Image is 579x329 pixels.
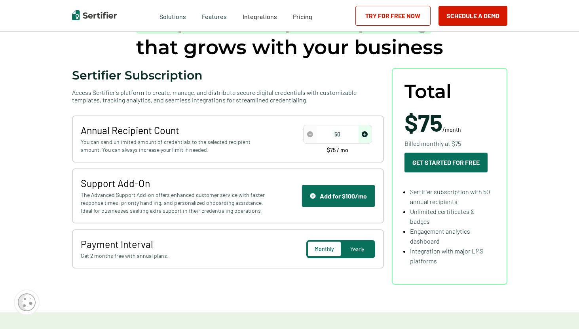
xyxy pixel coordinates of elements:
span: / [404,110,461,134]
h1: that grows with your business [136,9,443,60]
span: Integration with major LMS platforms [410,247,483,265]
span: decrease number [304,126,317,143]
img: Sertifier | Digital Credentialing Platform [72,10,117,20]
span: Integrations [243,13,277,20]
img: Increase Icon [362,131,368,137]
span: Solutions [159,11,186,21]
a: Integrations [243,11,277,21]
span: Access Sertifier’s platform to create, manage, and distribute secure digital credentials with cus... [72,89,384,104]
img: Support Icon [310,193,316,199]
iframe: Chat Widget [539,291,579,329]
button: Get Started For Free [404,153,488,172]
span: Yearly [350,246,364,252]
span: month [445,126,461,133]
img: Cookie Popup Icon [18,293,36,311]
span: You can send unlimited amount of credentials to the selected recipient amount. You can always inc... [81,138,267,154]
img: Decrease Icon [307,131,313,137]
span: Features [202,11,227,21]
div: Add for $100/mo [310,192,367,200]
span: Sertifier subscription with 50 annual recipients [410,188,490,205]
span: Pricing [293,13,312,20]
span: The Advanced Support Add-on offers enhanced customer service with faster response times, priority... [81,191,267,215]
span: Sertifier Subscription [72,68,203,83]
button: Support IconAdd for $100/mo [302,185,375,207]
span: $75 / mo [327,147,348,153]
span: Monthly [315,246,334,252]
span: Annual Recipient Count [81,124,267,136]
span: $75 [404,108,442,136]
span: Payment Interval [81,238,267,250]
span: Total [404,81,452,102]
span: Support Add-On [81,177,267,189]
button: Schedule a Demo [439,6,507,26]
span: Get 2 months free with annual plans. [81,252,267,260]
span: increase number [359,126,371,143]
span: Engagement analytics dashboard [410,227,470,245]
a: Try for Free Now [355,6,431,26]
span: Billed monthly at $75 [404,138,461,148]
span: Unlimited certificates & badges [410,208,475,225]
a: Pricing [293,11,312,21]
